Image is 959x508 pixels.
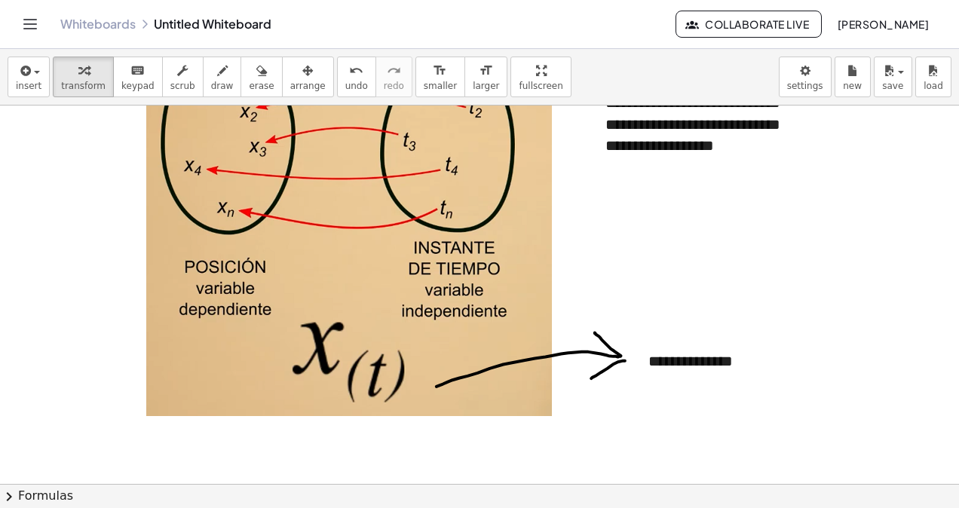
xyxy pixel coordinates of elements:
[510,57,571,97] button: fullscreen
[282,57,334,97] button: arrange
[473,81,499,91] span: larger
[241,57,282,97] button: erase
[18,12,42,36] button: Toggle navigation
[203,57,242,97] button: draw
[779,57,832,97] button: settings
[337,57,376,97] button: undoundo
[424,81,457,91] span: smaller
[915,57,951,97] button: load
[433,62,447,80] i: format_size
[688,17,809,31] span: Collaborate Live
[61,81,106,91] span: transform
[113,57,163,97] button: keyboardkeypad
[345,81,368,91] span: undo
[375,57,412,97] button: redoredo
[249,81,274,91] span: erase
[53,57,114,97] button: transform
[290,81,326,91] span: arrange
[519,81,562,91] span: fullscreen
[837,17,929,31] span: [PERSON_NAME]
[843,81,862,91] span: new
[349,62,363,80] i: undo
[384,81,404,91] span: redo
[121,81,155,91] span: keypad
[464,57,507,97] button: format_sizelarger
[387,62,401,80] i: redo
[60,17,136,32] a: Whiteboards
[825,11,941,38] button: [PERSON_NAME]
[16,81,41,91] span: insert
[162,57,204,97] button: scrub
[211,81,234,91] span: draw
[676,11,822,38] button: Collaborate Live
[882,81,903,91] span: save
[787,81,823,91] span: settings
[170,81,195,91] span: scrub
[874,57,912,97] button: save
[415,57,465,97] button: format_sizesmaller
[924,81,943,91] span: load
[835,57,871,97] button: new
[8,57,50,97] button: insert
[479,62,493,80] i: format_size
[130,62,145,80] i: keyboard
